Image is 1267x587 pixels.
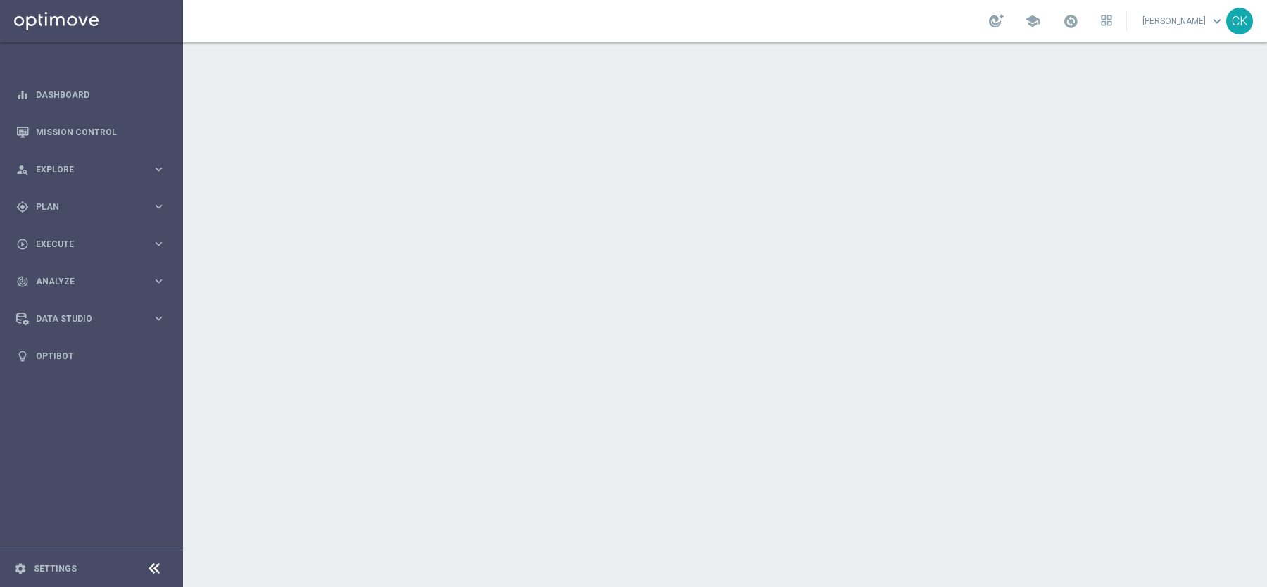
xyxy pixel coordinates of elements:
button: lightbulb Optibot [15,351,166,362]
div: CK [1226,8,1253,34]
button: play_circle_outline Execute keyboard_arrow_right [15,239,166,250]
div: Explore [16,163,152,176]
span: Plan [36,203,152,211]
a: Dashboard [36,76,165,113]
i: keyboard_arrow_right [152,200,165,213]
i: keyboard_arrow_right [152,312,165,325]
a: Mission Control [36,113,165,151]
span: Data Studio [36,315,152,323]
i: gps_fixed [16,201,29,213]
span: keyboard_arrow_down [1209,13,1225,29]
span: Analyze [36,277,152,286]
div: Data Studio [16,313,152,325]
span: Explore [36,165,152,174]
div: Plan [16,201,152,213]
span: school [1025,13,1040,29]
i: lightbulb [16,350,29,362]
div: Analyze [16,275,152,288]
i: person_search [16,163,29,176]
button: track_changes Analyze keyboard_arrow_right [15,276,166,287]
a: Optibot [36,337,165,374]
button: Data Studio keyboard_arrow_right [15,313,166,324]
i: settings [14,562,27,575]
i: keyboard_arrow_right [152,274,165,288]
div: Execute [16,238,152,251]
div: Dashboard [16,76,165,113]
div: Mission Control [16,113,165,151]
span: Execute [36,240,152,248]
i: play_circle_outline [16,238,29,251]
a: [PERSON_NAME]keyboard_arrow_down [1141,11,1226,32]
button: equalizer Dashboard [15,89,166,101]
button: Mission Control [15,127,166,138]
button: gps_fixed Plan keyboard_arrow_right [15,201,166,213]
i: track_changes [16,275,29,288]
div: Optibot [16,337,165,374]
button: person_search Explore keyboard_arrow_right [15,164,166,175]
i: keyboard_arrow_right [152,237,165,251]
a: Settings [34,564,77,573]
i: equalizer [16,89,29,101]
i: keyboard_arrow_right [152,163,165,176]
